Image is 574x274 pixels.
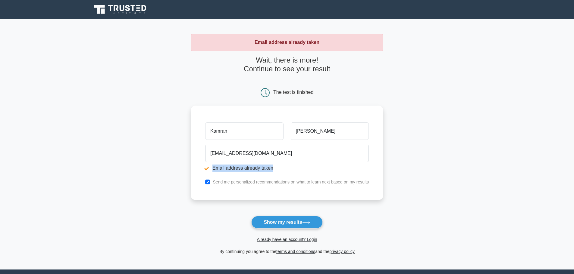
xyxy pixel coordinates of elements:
[291,122,369,140] input: Last name
[205,122,283,140] input: First name
[205,165,369,172] li: Email address already taken
[205,145,369,162] input: Email
[257,237,317,242] a: Already have an account? Login
[191,56,383,73] h4: Wait, there is more! Continue to see your result
[329,249,355,254] a: privacy policy
[187,248,387,255] div: By continuing you agree to the and the
[273,90,313,95] div: The test is finished
[251,216,322,229] button: Show my results
[213,180,369,184] label: Send me personalized recommendations on what to learn next based on my results
[255,40,319,45] strong: Email address already taken
[276,249,315,254] a: terms and conditions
